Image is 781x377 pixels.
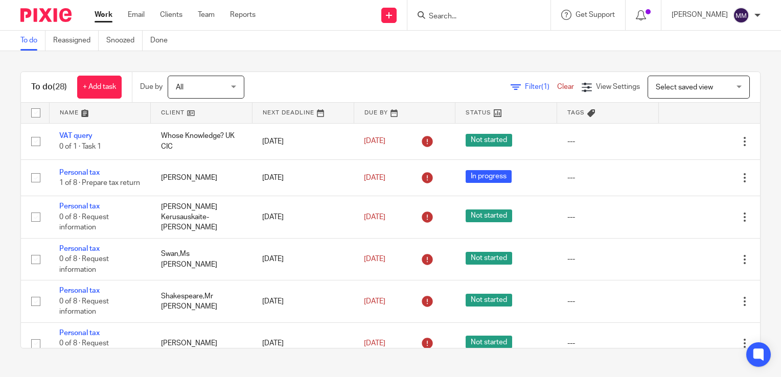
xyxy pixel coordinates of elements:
td: Swan,Ms [PERSON_NAME] [151,238,252,280]
a: Reassigned [53,31,99,51]
p: [PERSON_NAME] [672,10,728,20]
span: 0 of 1 · Task 1 [59,143,101,150]
h1: To do [31,82,67,92]
div: --- [567,173,649,183]
a: Work [95,10,112,20]
td: [PERSON_NAME] Kerusauskaite-[PERSON_NAME] [151,196,252,238]
a: Personal tax [59,169,100,176]
span: Not started [466,209,512,222]
span: 0 of 8 · Request information [59,214,109,231]
span: All [176,84,183,91]
a: Done [150,31,175,51]
td: [DATE] [252,123,354,159]
span: View Settings [596,83,640,90]
span: (28) [53,83,67,91]
div: --- [567,136,649,147]
span: [DATE] [364,255,385,263]
a: Personal tax [59,245,100,252]
span: [DATE] [364,298,385,305]
input: Search [428,12,520,21]
span: [DATE] [364,340,385,347]
a: VAT query [59,132,93,139]
span: Get Support [576,11,615,18]
div: --- [567,296,649,307]
span: Not started [466,294,512,307]
td: [PERSON_NAME] [151,322,252,364]
td: [DATE] [252,322,354,364]
td: [PERSON_NAME] [151,159,252,196]
a: Snoozed [106,31,143,51]
span: (1) [541,83,549,90]
span: [DATE] [364,214,385,221]
a: To do [20,31,45,51]
span: Not started [466,336,512,348]
a: Personal tax [59,203,100,210]
span: Tags [567,110,585,115]
p: Due by [140,82,163,92]
span: 1 of 8 · Prepare tax return [59,179,140,186]
div: --- [567,212,649,222]
img: Pixie [20,8,72,22]
div: --- [567,338,649,348]
td: Shakespeare,Mr [PERSON_NAME] [151,280,252,322]
span: 0 of 8 · Request information [59,298,109,316]
span: [DATE] [364,174,385,181]
span: Filter [525,83,557,90]
span: 0 of 8 · Request information [59,340,109,358]
a: Clear [557,83,574,90]
span: Not started [466,252,512,265]
a: + Add task [77,76,122,99]
span: 0 of 8 · Request information [59,255,109,273]
a: Personal tax [59,329,100,337]
td: [DATE] [252,238,354,280]
a: Clients [160,10,182,20]
a: Email [128,10,145,20]
div: --- [567,254,649,264]
td: [DATE] [252,280,354,322]
td: [DATE] [252,159,354,196]
a: Reports [230,10,256,20]
span: Not started [466,134,512,147]
span: In progress [466,170,512,183]
span: [DATE] [364,138,385,145]
a: Team [198,10,215,20]
td: [DATE] [252,196,354,238]
span: Select saved view [656,84,713,91]
td: Whose Knowledge? UK CIC [151,123,252,159]
a: Personal tax [59,287,100,294]
img: svg%3E [733,7,749,23]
